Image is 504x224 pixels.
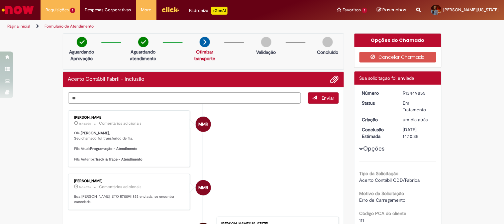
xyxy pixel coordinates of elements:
div: Opções do Chamado [354,34,441,47]
p: Validação [256,49,276,56]
b: Motivo da Solicitação [359,190,404,196]
button: Cancelar Chamado [359,52,436,62]
button: Enviar [308,92,339,104]
dt: Conclusão Estimada [357,126,398,140]
p: Aguardando Aprovação [66,49,98,62]
a: Formulário de Atendimento [45,24,94,29]
span: MMR [198,116,208,132]
img: arrow-next.png [200,37,210,47]
div: [DATE] 14:10:35 [403,126,434,140]
dt: Número [357,90,398,96]
span: Requisições [46,7,69,13]
b: [PERSON_NAME] [81,131,109,136]
span: 1 [70,8,75,13]
span: Sua solicitação foi enviada [359,75,414,81]
img: img-circle-grey.png [323,37,333,47]
span: Despesas Corporativas [85,7,131,13]
a: Página inicial [7,24,30,29]
p: +GenAi [211,7,228,15]
dt: Status [357,100,398,106]
div: Em Tratamento [403,100,434,113]
h2: Acerto Contábil Fabril - Inclusão Histórico de tíquete [68,76,145,82]
span: Enviar [322,95,335,101]
span: MMR [198,180,208,196]
div: Matheus Maia Rocha [196,180,211,195]
img: check-circle-green.png [138,37,149,47]
div: [PERSON_NAME] [74,116,185,120]
time: 27/08/2025 18:19:56 [79,185,91,189]
a: Otimizar transporte [194,49,215,61]
small: Comentários adicionais [99,184,142,190]
img: img-circle-grey.png [261,37,271,47]
img: click_logo_yellow_360x200.png [161,5,179,15]
span: Rascunhos [383,7,407,13]
b: Programação - Atendimento [90,146,138,151]
time: 26/08/2025 17:10:28 [403,117,428,123]
p: Aguardando atendimento [127,49,159,62]
div: Matheus Maia Rocha [196,117,211,132]
div: Padroniza [189,7,228,15]
p: Boa [PERSON_NAME], STO 5700911853 enviada, se encontra cancelada. [74,194,185,204]
button: Adicionar anexos [330,75,339,84]
span: Acerto Contábil CDD/Fabrica [359,177,420,183]
dt: Criação [357,116,398,123]
div: [PERSON_NAME] [74,179,185,183]
span: 1 [362,8,367,13]
b: Código PCA do cliente [359,210,407,216]
span: Erro de Carregamento [359,197,406,203]
b: Track & Trace - Atendimento [96,157,143,162]
span: Favoritos [343,7,361,13]
time: 27/08/2025 18:20:01 [79,122,91,126]
a: Rascunhos [377,7,407,13]
span: More [141,7,151,13]
span: [PERSON_NAME][US_STATE] [444,7,499,13]
span: 16h atrás [79,185,91,189]
b: Tipo da Solicitação [359,170,399,176]
span: 111 [359,217,364,223]
img: ServiceNow [1,3,35,17]
div: 26/08/2025 17:10:28 [403,116,434,123]
p: Concluído [317,49,338,56]
p: Olá, , Seu chamado foi transferido de fila. Fila Atual: Fila Anterior: [74,131,185,162]
span: 16h atrás [79,122,91,126]
small: Comentários adicionais [99,121,142,126]
span: um dia atrás [403,117,428,123]
ul: Trilhas de página [5,20,331,33]
textarea: Digite sua mensagem aqui... [68,92,301,104]
div: R13449855 [403,90,434,96]
img: check-circle-green.png [77,37,87,47]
